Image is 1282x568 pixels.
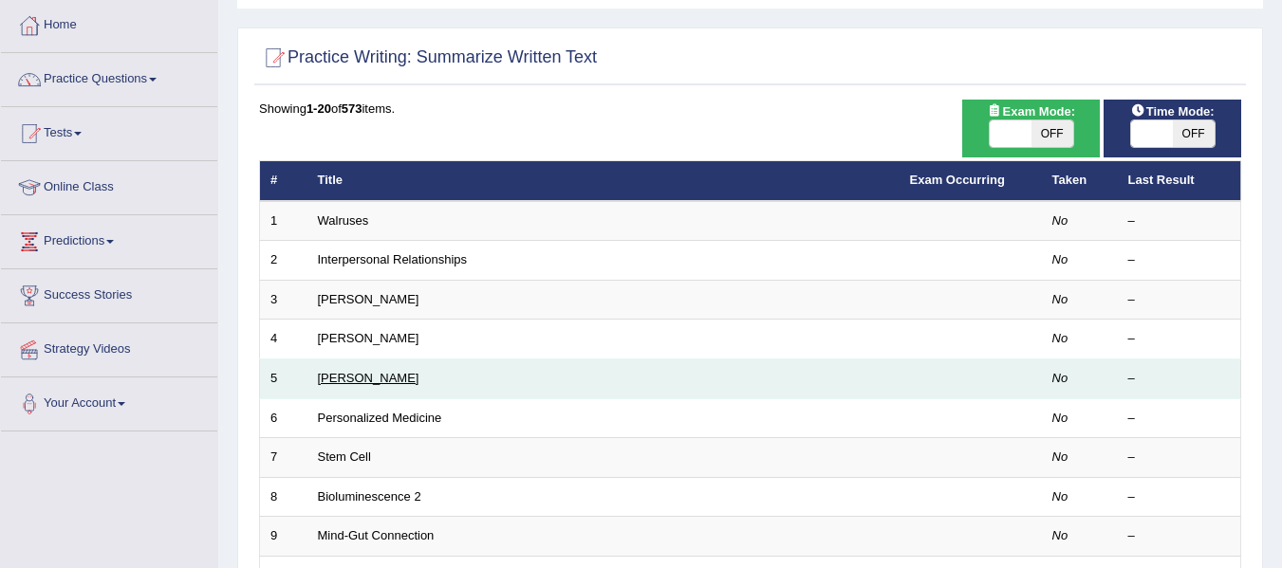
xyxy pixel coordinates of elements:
[1052,489,1068,504] em: No
[260,241,307,281] td: 2
[1128,330,1231,348] div: –
[1052,292,1068,306] em: No
[1052,411,1068,425] em: No
[1,215,217,263] a: Predictions
[260,398,307,438] td: 6
[318,331,419,345] a: [PERSON_NAME]
[1052,213,1068,228] em: No
[1,107,217,155] a: Tests
[318,489,421,504] a: Bioluminescence 2
[260,320,307,359] td: 4
[1118,161,1241,201] th: Last Result
[260,438,307,478] td: 7
[1031,120,1073,147] span: OFF
[318,528,435,542] a: Mind-Gut Connection
[318,213,369,228] a: Walruses
[1042,161,1118,201] th: Taken
[307,101,331,116] b: 1-20
[1128,527,1231,545] div: –
[1128,370,1231,388] div: –
[1,377,217,425] a: Your Account
[342,101,362,116] b: 573
[1128,449,1231,467] div: –
[1128,410,1231,428] div: –
[1,269,217,317] a: Success Stories
[1052,528,1068,542] em: No
[318,411,442,425] a: Personalized Medicine
[318,449,371,464] a: Stem Cell
[962,100,1100,157] div: Show exams occurring in exams
[1,53,217,101] a: Practice Questions
[260,201,307,241] td: 1
[260,280,307,320] td: 3
[260,517,307,557] td: 9
[1052,449,1068,464] em: No
[1128,488,1231,506] div: –
[318,292,419,306] a: [PERSON_NAME]
[260,477,307,517] td: 8
[318,371,419,385] a: [PERSON_NAME]
[910,173,1005,187] a: Exam Occurring
[1,323,217,371] a: Strategy Videos
[1052,252,1068,266] em: No
[979,101,1082,121] span: Exam Mode:
[1052,371,1068,385] em: No
[259,44,597,72] h2: Practice Writing: Summarize Written Text
[1173,120,1215,147] span: OFF
[318,252,468,266] a: Interpersonal Relationships
[1,161,217,209] a: Online Class
[260,359,307,399] td: 5
[1128,212,1231,230] div: –
[1128,291,1231,309] div: –
[259,100,1241,118] div: Showing of items.
[307,161,900,201] th: Title
[260,161,307,201] th: #
[1128,251,1231,269] div: –
[1124,101,1222,121] span: Time Mode:
[1052,331,1068,345] em: No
